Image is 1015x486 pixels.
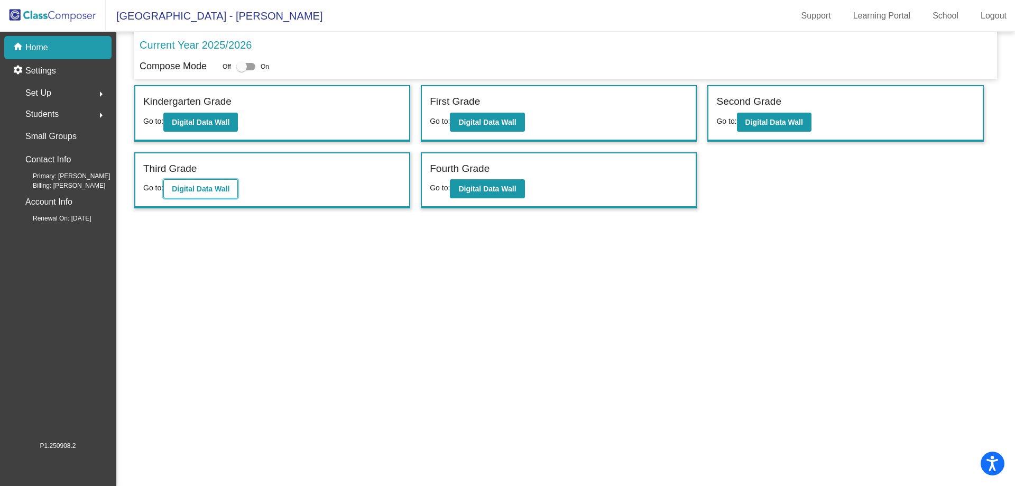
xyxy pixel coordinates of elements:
[793,7,839,24] a: Support
[845,7,919,24] a: Learning Portal
[95,109,107,122] mat-icon: arrow_right
[16,181,105,190] span: Billing: [PERSON_NAME]
[745,118,803,126] b: Digital Data Wall
[25,129,77,144] p: Small Groups
[163,113,238,132] button: Digital Data Wall
[458,185,516,193] b: Digital Data Wall
[172,118,229,126] b: Digital Data Wall
[143,161,197,177] label: Third Grade
[143,94,232,109] label: Kindergarten Grade
[140,59,207,74] p: Compose Mode
[106,7,322,24] span: [GEOGRAPHIC_DATA] - [PERSON_NAME]
[16,214,91,223] span: Renewal On: [DATE]
[16,171,110,181] span: Primary: [PERSON_NAME]
[716,94,781,109] label: Second Grade
[716,117,736,125] span: Go to:
[430,94,480,109] label: First Grade
[25,86,51,100] span: Set Up
[450,113,524,132] button: Digital Data Wall
[972,7,1015,24] a: Logout
[172,185,229,193] b: Digital Data Wall
[430,117,450,125] span: Go to:
[25,41,48,54] p: Home
[143,117,163,125] span: Go to:
[25,152,71,167] p: Contact Info
[430,161,490,177] label: Fourth Grade
[163,179,238,198] button: Digital Data Wall
[737,113,811,132] button: Digital Data Wall
[143,184,163,192] span: Go to:
[924,7,967,24] a: School
[140,37,252,53] p: Current Year 2025/2026
[223,62,231,71] span: Off
[458,118,516,126] b: Digital Data Wall
[261,62,269,71] span: On
[25,65,56,77] p: Settings
[13,65,25,77] mat-icon: settings
[25,107,59,122] span: Students
[450,179,524,198] button: Digital Data Wall
[95,88,107,100] mat-icon: arrow_right
[13,41,25,54] mat-icon: home
[430,184,450,192] span: Go to:
[25,195,72,209] p: Account Info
